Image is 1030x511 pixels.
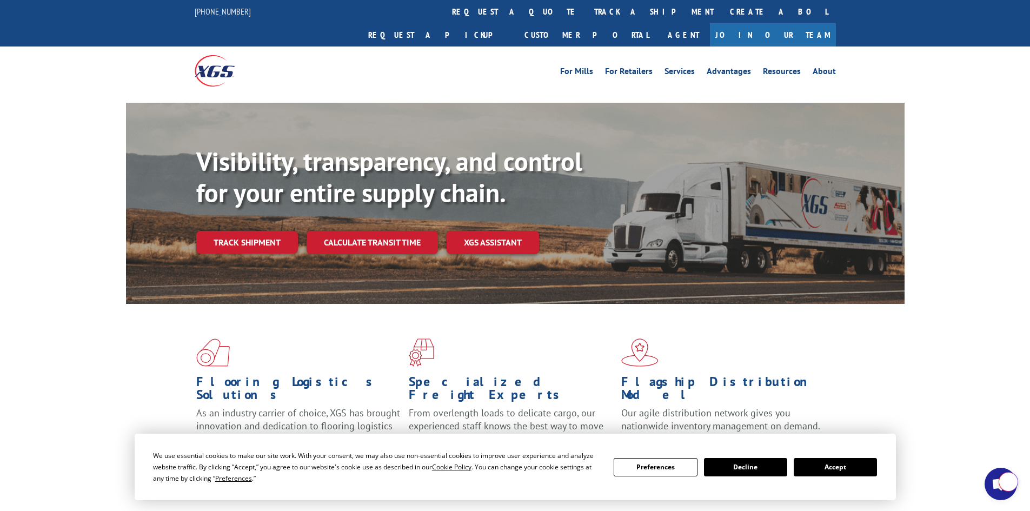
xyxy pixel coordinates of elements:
img: xgs-icon-focused-on-flooring-red [409,339,434,367]
h1: Flagship Distribution Model [621,375,826,407]
img: xgs-icon-total-supply-chain-intelligence-red [196,339,230,367]
div: Open chat [985,468,1017,500]
img: xgs-icon-flagship-distribution-model-red [621,339,659,367]
button: Accept [794,458,877,476]
h1: Flooring Logistics Solutions [196,375,401,407]
p: From overlength loads to delicate cargo, our experienced staff knows the best way to move your fr... [409,407,613,455]
a: Track shipment [196,231,298,254]
span: Our agile distribution network gives you nationwide inventory management on demand. [621,407,820,432]
button: Decline [704,458,787,476]
a: Calculate transit time [307,231,438,254]
a: Agent [657,23,710,47]
a: Resources [763,67,801,79]
a: Customer Portal [516,23,657,47]
a: For Retailers [605,67,653,79]
div: We use essential cookies to make our site work. With your consent, we may also use non-essential ... [153,450,601,484]
span: Cookie Policy [432,462,471,472]
h1: Specialized Freight Experts [409,375,613,407]
a: XGS ASSISTANT [447,231,539,254]
a: Advantages [707,67,751,79]
div: Cookie Consent Prompt [135,434,896,500]
span: Preferences [215,474,252,483]
a: Join Our Team [710,23,836,47]
span: As an industry carrier of choice, XGS has brought innovation and dedication to flooring logistics... [196,407,400,445]
a: [PHONE_NUMBER] [195,6,251,17]
button: Preferences [614,458,697,476]
a: About [813,67,836,79]
a: Request a pickup [360,23,516,47]
a: For Mills [560,67,593,79]
a: Services [664,67,695,79]
b: Visibility, transparency, and control for your entire supply chain. [196,144,582,209]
